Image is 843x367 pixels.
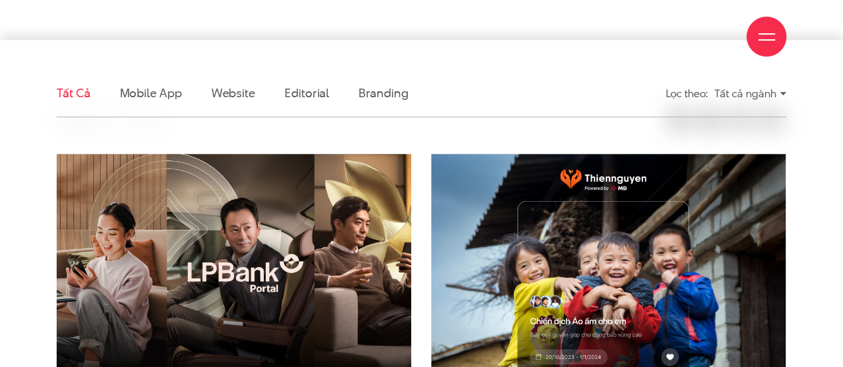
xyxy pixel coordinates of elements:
a: Website [211,85,255,101]
a: Tất cả [57,85,90,101]
a: Editorial [285,85,329,101]
div: Lọc theo: [666,82,708,105]
div: Tất cả ngành [714,82,786,105]
a: Mobile app [119,85,181,101]
a: Branding [359,85,408,101]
